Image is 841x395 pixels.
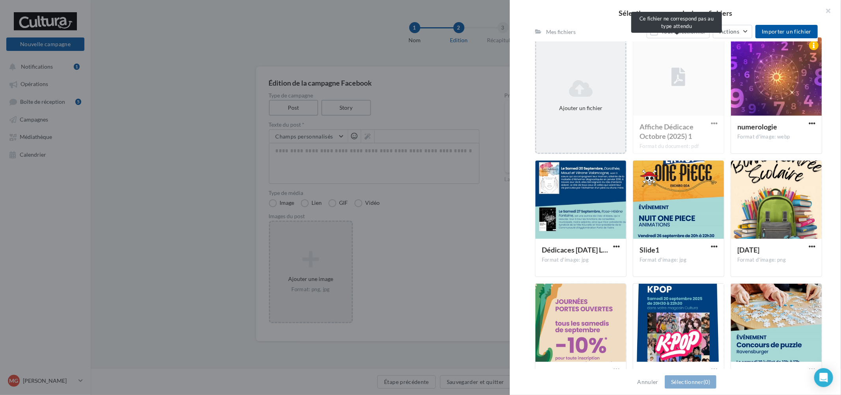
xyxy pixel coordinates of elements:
[665,375,716,389] button: Sélectionner(0)
[762,28,811,35] span: Importer un fichier
[634,377,662,387] button: Annuler
[640,369,706,387] span: AfficheKPOPpdf_page-0001
[542,256,620,264] div: Format d'image: jpg
[737,256,815,264] div: Format d'image: png
[720,28,739,35] span: Actions
[542,369,610,387] span: 1756804296523-9ada8754-6339-4497-bf8c-b4b488e43642_1
[640,256,718,264] div: Format d'image: jpg
[737,133,815,140] div: Format d'image: webp
[737,369,791,377] span: Fb Ravensburger
[542,245,608,254] span: Dédicaces Septembre 2025 Livre
[640,245,659,254] span: Slide1
[713,25,752,38] button: Actions
[737,245,759,254] span: RENTRÉE SCOLAIRE
[522,9,828,17] h2: Sélectionner un ou plusieurs fichiers
[546,28,576,36] div: Mes fichiers
[755,25,818,38] button: Importer un fichier
[814,368,833,387] div: Open Intercom Messenger
[539,104,622,112] div: Ajouter un fichier
[703,378,710,385] span: (0)
[737,122,777,131] span: numerologie
[631,12,722,33] div: Ce fichier ne correspond pas au type attendu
